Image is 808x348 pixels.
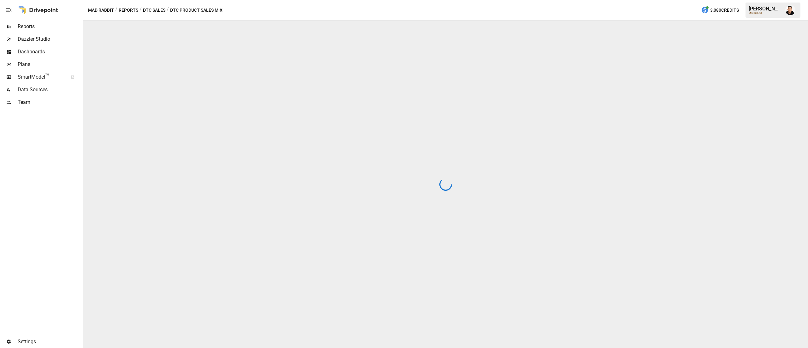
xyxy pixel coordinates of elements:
[18,48,81,56] span: Dashboards
[710,6,739,14] span: 3,080 Credits
[18,73,64,81] span: SmartModel
[698,4,741,16] button: 3,080Credits
[18,99,81,106] span: Team
[18,35,81,43] span: Dazzler Studio
[119,6,138,14] button: Reports
[88,6,114,14] button: Mad Rabbit
[785,5,795,15] img: Francisco Sanchez
[45,72,50,80] span: ™
[18,86,81,93] span: Data Sources
[167,6,169,14] div: /
[143,6,165,14] button: DTC Sales
[115,6,117,14] div: /
[140,6,142,14] div: /
[749,12,781,15] div: Mad Rabbit
[18,61,81,68] span: Plans
[18,23,81,30] span: Reports
[18,338,81,345] span: Settings
[749,6,781,12] div: [PERSON_NAME]
[781,1,799,19] button: Francisco Sanchez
